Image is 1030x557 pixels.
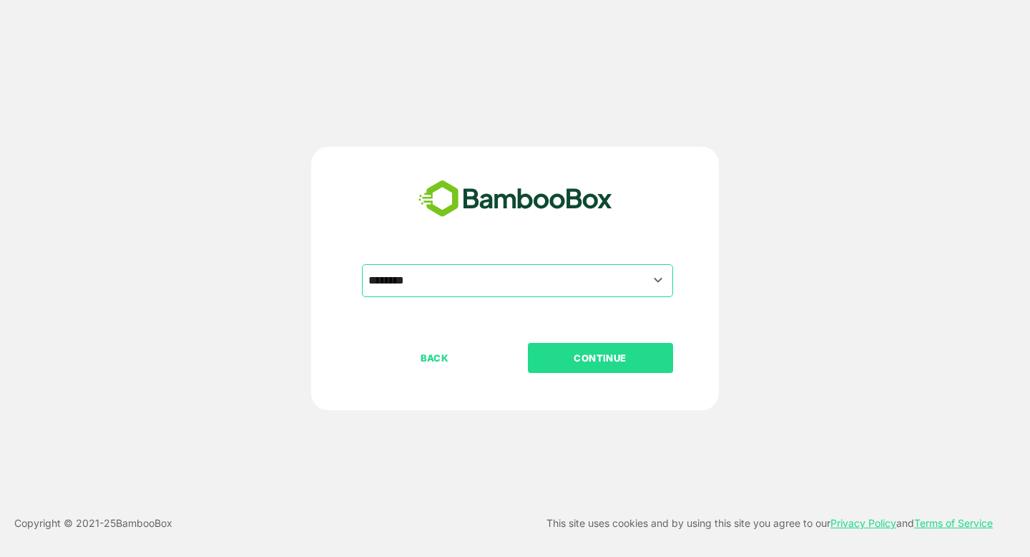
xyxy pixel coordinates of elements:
[914,517,993,529] a: Terms of Service
[546,515,993,532] p: This site uses cookies and by using this site you agree to our and
[363,350,506,366] p: BACK
[411,175,620,223] img: bamboobox
[529,350,672,366] p: CONTINUE
[649,271,668,290] button: Open
[14,515,172,532] p: Copyright © 2021- 25 BambooBox
[830,517,896,529] a: Privacy Policy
